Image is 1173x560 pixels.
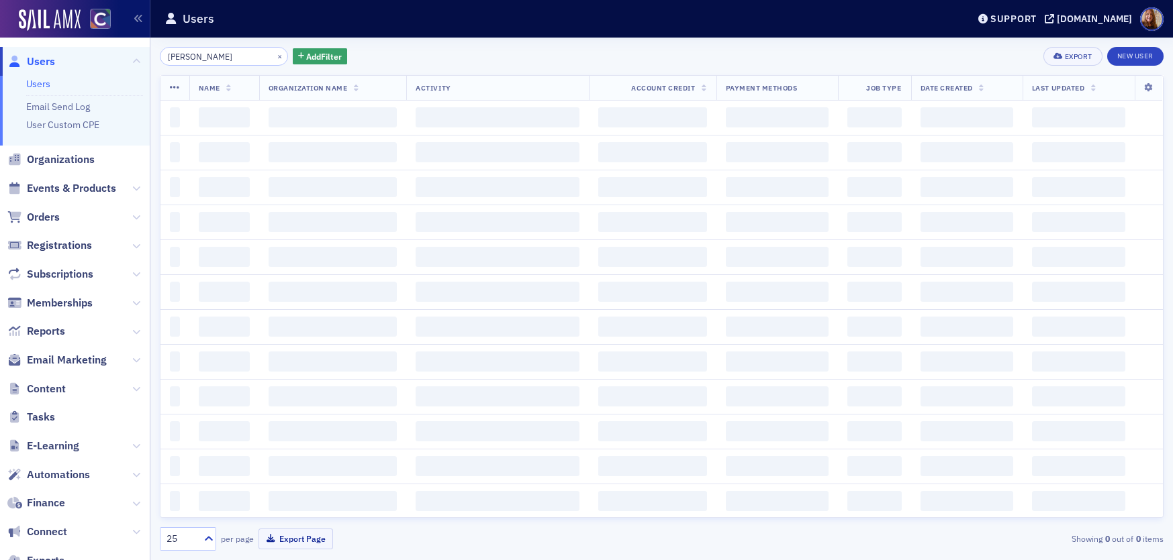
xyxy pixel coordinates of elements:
[726,83,798,93] span: Payment Methods
[921,491,1013,511] span: ‌
[726,247,829,267] span: ‌
[1133,533,1143,545] strong: 0
[990,13,1037,25] div: Support
[269,107,397,127] span: ‌
[7,181,116,196] a: Events & Products
[847,107,901,127] span: ‌
[274,50,286,62] button: ×
[416,491,579,511] span: ‌
[293,48,348,65] button: AddFilter
[1032,142,1125,162] span: ‌
[269,386,397,406] span: ‌
[598,282,706,302] span: ‌
[921,107,1013,127] span: ‌
[26,78,50,90] a: Users
[7,238,92,253] a: Registrations
[269,456,397,476] span: ‌
[416,247,579,267] span: ‌
[416,177,579,197] span: ‌
[170,142,180,162] span: ‌
[90,9,111,30] img: SailAMX
[866,83,901,93] span: Job Type
[7,382,66,396] a: Content
[726,351,829,372] span: ‌
[1140,7,1164,31] span: Profile
[199,456,250,476] span: ‌
[7,439,79,453] a: E-Learning
[598,107,706,127] span: ‌
[170,177,180,197] span: ‌
[1032,247,1125,267] span: ‌
[27,238,92,253] span: Registrations
[27,296,93,311] span: Memberships
[416,212,579,232] span: ‌
[269,491,397,511] span: ‌
[1032,351,1125,372] span: ‌
[416,282,579,302] span: ‌
[7,54,55,69] a: Users
[269,317,397,337] span: ‌
[199,177,250,197] span: ‌
[1032,386,1125,406] span: ‌
[170,317,180,337] span: ‌
[921,351,1013,372] span: ‌
[1032,317,1125,337] span: ‌
[726,142,829,162] span: ‌
[598,456,706,476] span: ‌
[160,47,288,66] input: Search…
[170,456,180,476] span: ‌
[726,491,829,511] span: ‌
[170,247,180,267] span: ‌
[631,83,695,93] span: Account Credit
[416,107,579,127] span: ‌
[170,282,180,302] span: ‌
[847,421,901,441] span: ‌
[170,421,180,441] span: ‌
[1032,107,1125,127] span: ‌
[726,386,829,406] span: ‌
[726,456,829,476] span: ‌
[27,382,66,396] span: Content
[269,247,397,267] span: ‌
[170,491,180,511] span: ‌
[7,152,95,167] a: Organizations
[7,524,67,539] a: Connect
[598,177,706,197] span: ‌
[170,386,180,406] span: ‌
[7,410,55,425] a: Tasks
[199,491,250,511] span: ‌
[598,212,706,232] span: ‌
[27,324,65,339] span: Reports
[921,212,1013,232] span: ‌
[1032,421,1125,441] span: ‌
[847,177,901,197] span: ‌
[7,496,65,510] a: Finance
[1032,491,1125,511] span: ‌
[921,386,1013,406] span: ‌
[1032,212,1125,232] span: ‌
[1057,13,1132,25] div: [DOMAIN_NAME]
[170,351,180,372] span: ‌
[81,9,111,32] a: View Homepage
[269,351,397,372] span: ‌
[27,524,67,539] span: Connect
[26,119,99,131] a: User Custom CPE
[27,410,55,425] span: Tasks
[27,467,90,482] span: Automations
[170,107,180,127] span: ‌
[1043,47,1102,66] button: Export
[598,421,706,441] span: ‌
[416,83,451,93] span: Activity
[921,317,1013,337] span: ‌
[598,386,706,406] span: ‌
[19,9,81,31] a: SailAMX
[269,421,397,441] span: ‌
[183,11,214,27] h1: Users
[726,212,829,232] span: ‌
[416,456,579,476] span: ‌
[726,421,829,441] span: ‌
[27,54,55,69] span: Users
[199,282,250,302] span: ‌
[921,83,973,93] span: Date Created
[416,351,579,372] span: ‌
